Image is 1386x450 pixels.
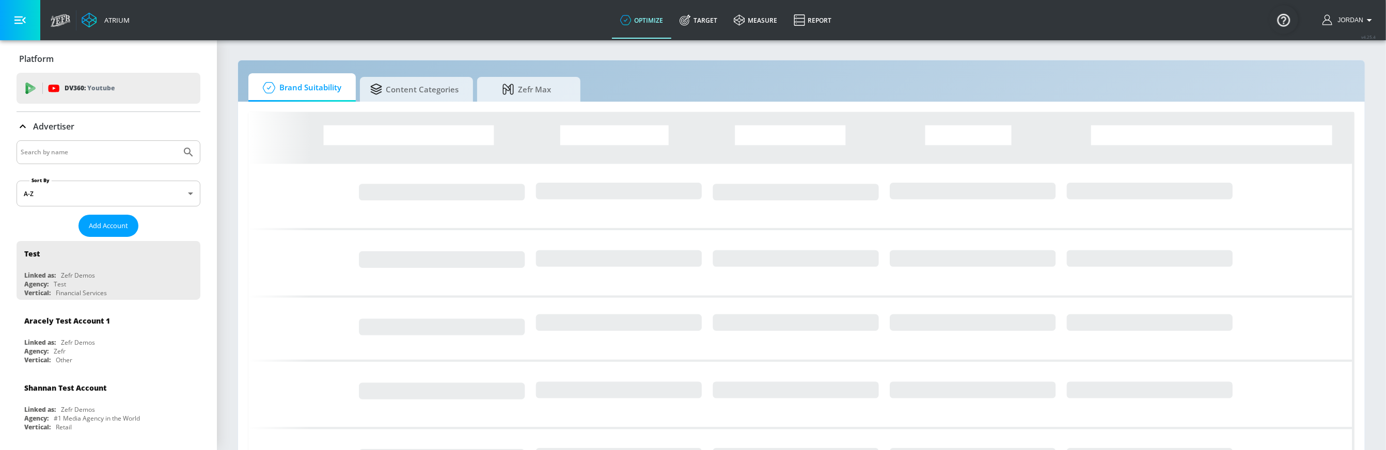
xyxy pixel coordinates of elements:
div: Agency: [24,414,49,423]
p: DV360: [65,83,115,94]
input: Search by name [21,146,177,159]
a: measure [726,2,785,39]
a: optimize [612,2,671,39]
span: v 4.25.4 [1361,34,1376,40]
div: Vertical: [24,288,51,297]
span: Brand Suitability [259,75,341,100]
span: login as: jordan.patrick@zefr.com [1334,17,1363,24]
span: Zefr Max [487,77,566,102]
div: Agency: [24,280,49,288]
button: Open Resource Center [1269,5,1298,34]
div: Linked as: [24,271,56,280]
a: Target [671,2,726,39]
div: Zefr Demos [61,338,95,347]
div: Aracely Test Account 1Linked as:Zefr DemosAgency:ZefrVertical:Other [17,308,200,367]
div: Retail [56,423,72,431]
a: Atrium [82,12,130,28]
div: Financial Services [56,288,107,297]
div: Atrium [100,15,130,25]
span: Content Categories [370,77,459,102]
p: Advertiser [33,121,74,132]
div: Agency: [24,347,49,356]
div: Zefr Demos [61,405,95,414]
div: Shannan Test AccountLinked as:Zefr DemosAgency:#1 Media Agency in the WorldVertical:Retail [17,375,200,434]
div: Other [56,356,72,364]
div: Linked as: [24,338,56,347]
button: Add Account [78,215,138,237]
div: Linked as: [24,405,56,414]
div: #1 Media Agency in the World [54,414,140,423]
div: Vertical: [24,356,51,364]
div: Platform [17,44,200,73]
div: Vertical: [24,423,51,431]
div: Advertiser [17,112,200,141]
div: Test [54,280,66,288]
a: Report [785,2,840,39]
div: Shannan Test Account [24,383,106,393]
span: Add Account [89,220,128,232]
div: DV360: Youtube [17,73,200,104]
button: Jordan [1322,14,1376,26]
p: Youtube [87,83,115,93]
div: Aracely Test Account 1 [24,316,110,326]
div: TestLinked as:Zefr DemosAgency:TestVertical:Financial Services [17,241,200,300]
div: A-Z [17,181,200,206]
p: Platform [19,53,54,65]
label: Sort By [29,177,52,184]
div: Zefr [54,347,66,356]
div: Zefr Demos [61,271,95,280]
div: Test [24,249,40,259]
